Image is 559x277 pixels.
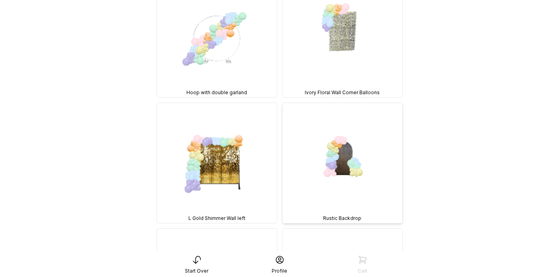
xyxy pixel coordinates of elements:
span: Rustic Backdrop [323,215,361,222]
span: Hoop with double garland [186,89,247,96]
span: Ivory Floral Wall Corner Balloons [305,89,380,96]
img: BKD, 3 Sizes, Rustic Backdrop [282,103,402,223]
div: Start Over [185,268,208,274]
div: Cart [358,268,367,274]
img: BKD, 3 Sizes, L Gold Shimmer Wall left [157,103,277,223]
div: Profile [272,268,287,274]
span: L Gold Shimmer Wall left [188,215,245,222]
